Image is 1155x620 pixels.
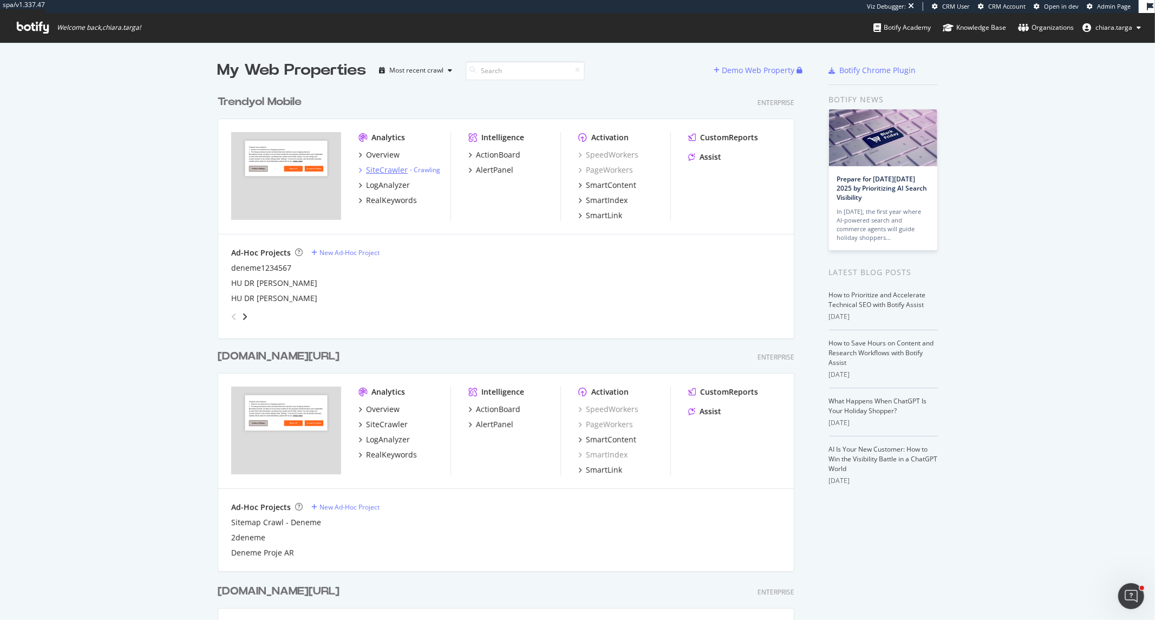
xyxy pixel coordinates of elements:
[578,449,628,460] a: SmartIndex
[829,476,938,486] div: [DATE]
[829,266,938,278] div: Latest Blog Posts
[231,247,291,258] div: Ad-Hoc Projects
[688,132,758,143] a: CustomReports
[468,149,520,160] a: ActionBoard
[366,404,400,415] div: Overview
[700,132,758,143] div: CustomReports
[231,532,265,543] div: 2deneme
[873,22,931,33] div: Botify Academy
[942,2,970,10] span: CRM User
[1018,13,1074,42] a: Organizations
[932,2,970,11] a: CRM User
[578,434,636,445] a: SmartContent
[231,263,291,273] a: deneme1234567
[57,23,141,32] span: Welcome back, chiara.targa !
[231,387,341,474] img: trendyol.com/ar
[688,387,758,397] a: CustomReports
[722,65,795,76] div: Demo Web Property
[218,60,367,81] div: My Web Properties
[586,180,636,191] div: SmartContent
[840,65,916,76] div: Botify Chrome Plugin
[366,149,400,160] div: Overview
[586,195,628,206] div: SmartIndex
[390,67,444,74] div: Most recent crawl
[586,434,636,445] div: SmartContent
[578,180,636,191] a: SmartContent
[311,248,380,257] a: New Ad-Hoc Project
[1087,2,1131,11] a: Admin Page
[358,195,417,206] a: RealKeywords
[231,547,294,558] a: Deneme Proje AR
[481,387,524,397] div: Intelligence
[988,2,1026,10] span: CRM Account
[231,293,317,304] a: HU DR [PERSON_NAME]
[358,180,410,191] a: LogAnalyzer
[1095,23,1132,32] span: chiara.targa
[714,62,797,79] button: Demo Web Property
[366,195,417,206] div: RealKeywords
[375,62,457,79] button: Most recent crawl
[829,109,937,166] img: Prepare for Black Friday 2025 by Prioritizing AI Search Visibility
[578,210,622,221] a: SmartLink
[591,132,629,143] div: Activation
[578,195,628,206] a: SmartIndex
[1034,2,1079,11] a: Open in dev
[578,404,638,415] a: SpeedWorkers
[319,502,380,512] div: New Ad-Hoc Project
[358,404,400,415] a: Overview
[943,13,1006,42] a: Knowledge Base
[358,434,410,445] a: LogAnalyzer
[371,132,405,143] div: Analytics
[358,149,400,160] a: Overview
[586,210,622,221] div: SmartLink
[688,152,721,162] a: Assist
[476,404,520,415] div: ActionBoard
[578,465,622,475] a: SmartLink
[837,174,928,202] a: Prepare for [DATE][DATE] 2025 by Prioritizing AI Search Visibility
[371,387,405,397] div: Analytics
[578,419,633,430] a: PageWorkers
[231,517,321,528] a: Sitemap Crawl - Deneme
[241,311,249,322] div: angle-right
[468,165,513,175] a: AlertPanel
[231,132,341,220] img: trendyol.com
[466,61,585,80] input: Search
[578,165,633,175] a: PageWorkers
[829,418,938,428] div: [DATE]
[837,207,929,242] div: In [DATE], the first year where AI-powered search and commerce agents will guide holiday shoppers…
[366,449,417,460] div: RealKeywords
[758,98,794,107] div: Enterprise
[218,94,306,110] a: Trendyol Mobile
[218,349,344,364] a: [DOMAIN_NAME][URL]
[468,419,513,430] a: AlertPanel
[700,406,721,417] div: Assist
[476,165,513,175] div: AlertPanel
[218,94,302,110] div: Trendyol Mobile
[829,94,938,106] div: Botify news
[311,502,380,512] a: New Ad-Hoc Project
[829,338,934,367] a: How to Save Hours on Content and Research Workflows with Botify Assist
[867,2,906,11] div: Viz Debugger:
[1097,2,1131,10] span: Admin Page
[829,396,927,415] a: What Happens When ChatGPT Is Your Holiday Shopper?
[366,165,408,175] div: SiteCrawler
[978,2,1026,11] a: CRM Account
[586,465,622,475] div: SmartLink
[410,165,440,174] div: -
[358,449,417,460] a: RealKeywords
[319,248,380,257] div: New Ad-Hoc Project
[1118,583,1144,609] iframe: Intercom live chat
[366,180,410,191] div: LogAnalyzer
[218,349,340,364] div: [DOMAIN_NAME][URL]
[578,149,638,160] div: SpeedWorkers
[414,165,440,174] a: Crawling
[873,13,931,42] a: Botify Academy
[481,132,524,143] div: Intelligence
[231,278,317,289] div: HU DR [PERSON_NAME]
